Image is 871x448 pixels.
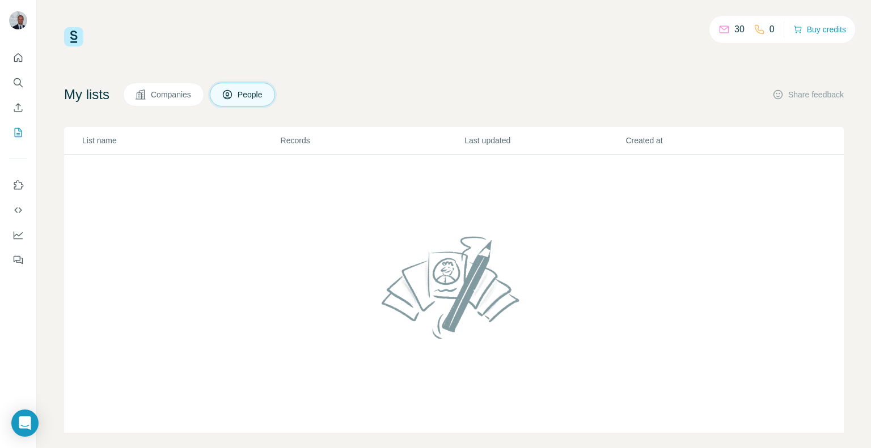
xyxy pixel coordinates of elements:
[64,27,83,46] img: Surfe Logo
[64,86,109,104] h4: My lists
[9,11,27,29] img: Avatar
[151,89,192,100] span: Companies
[793,22,846,37] button: Buy credits
[9,122,27,143] button: My lists
[238,89,264,100] span: People
[9,48,27,68] button: Quick start
[769,23,775,36] p: 0
[9,72,27,93] button: Search
[9,200,27,220] button: Use Surfe API
[9,97,27,118] button: Enrich CSV
[281,135,464,146] p: Records
[772,89,844,100] button: Share feedback
[9,225,27,245] button: Dashboard
[9,250,27,270] button: Feedback
[9,175,27,195] button: Use Surfe on LinkedIn
[625,135,785,146] p: Created at
[82,135,280,146] p: List name
[11,409,39,437] div: Open Intercom Messenger
[734,23,745,36] p: 30
[377,227,531,348] img: No lists found
[464,135,624,146] p: Last updated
